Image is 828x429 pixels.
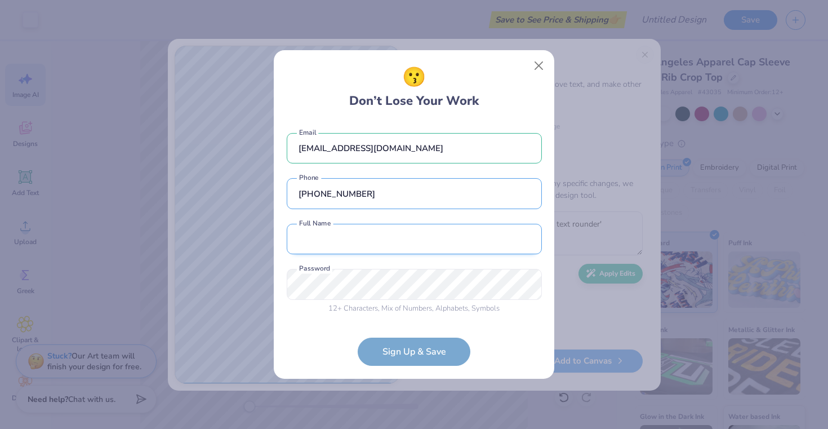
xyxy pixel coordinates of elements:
[328,303,378,313] span: 12 + Characters
[402,63,426,92] span: 😗
[287,303,542,315] div: , Mix of , ,
[349,63,479,110] div: Don’t Lose Your Work
[471,303,500,313] span: Symbols
[435,303,468,313] span: Alphabets
[528,55,550,77] button: Close
[403,303,432,313] span: Numbers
